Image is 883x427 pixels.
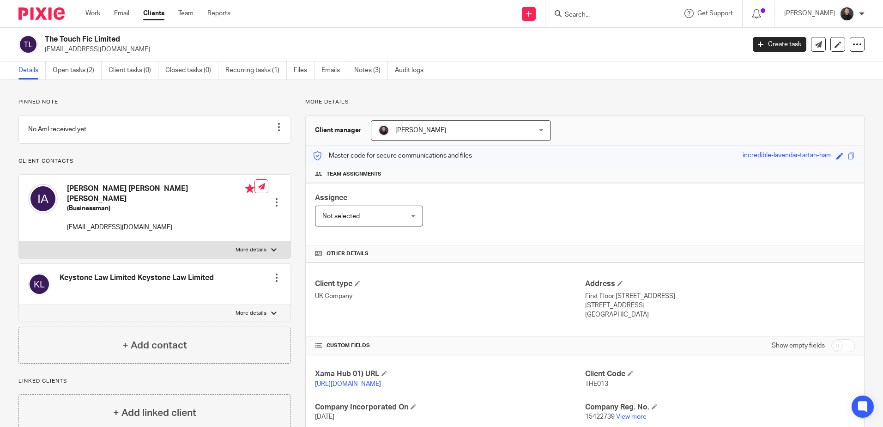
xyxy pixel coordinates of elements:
a: Recurring tasks (1) [225,61,287,79]
h4: + Add linked client [113,406,196,420]
p: [PERSON_NAME] [784,9,835,18]
a: View more [616,414,647,420]
span: Get Support [697,10,733,17]
a: Client tasks (0) [109,61,158,79]
img: My%20Photo.jpg [378,125,389,136]
span: 15422739 [585,414,615,420]
p: Master code for secure communications and files [313,151,472,160]
img: svg%3E [28,273,50,295]
p: Pinned note [18,98,291,106]
h4: [PERSON_NAME] [PERSON_NAME] [PERSON_NAME] [67,184,254,204]
p: More details [236,246,266,254]
h4: Company Incorporated On [315,403,585,412]
a: Details [18,61,46,79]
h4: Xama Hub 01) URL [315,369,585,379]
img: svg%3E [28,184,58,213]
a: [URL][DOMAIN_NAME] [315,381,381,387]
p: Linked clients [18,378,291,385]
a: Work [85,9,100,18]
span: [DATE] [315,414,334,420]
p: UK Company [315,292,585,301]
a: Clients [143,9,164,18]
img: svg%3E [18,35,38,54]
h4: Client type [315,279,585,289]
p: More details [236,310,266,317]
h5: (Businessman) [67,204,254,213]
a: Notes (3) [354,61,388,79]
img: My%20Photo.jpg [840,6,854,21]
p: More details [305,98,865,106]
a: Files [294,61,314,79]
a: Team [178,9,194,18]
div: incredible-lavendar-tartan-ham [743,151,832,161]
img: Pixie [18,7,65,20]
a: Closed tasks (0) [165,61,218,79]
a: Audit logs [395,61,430,79]
span: Not selected [322,213,360,220]
label: Show empty fields [772,341,825,350]
h3: Client manager [315,126,362,135]
h4: Address [585,279,855,289]
span: [PERSON_NAME] [395,127,446,134]
p: [GEOGRAPHIC_DATA] [585,310,855,319]
a: Create task [753,37,806,52]
p: Client contacts [18,158,291,165]
h4: + Add contact [122,338,187,353]
a: Open tasks (2) [53,61,102,79]
a: Reports [207,9,230,18]
span: Other details [327,250,369,257]
input: Search [564,11,647,19]
h4: Keystone Law Limited Keystone Law Limited [60,273,214,283]
i: Primary [245,184,254,193]
span: Assignee [315,194,347,201]
p: [EMAIL_ADDRESS][DOMAIN_NAME] [67,223,254,232]
h4: CUSTOM FIELDS [315,342,585,349]
span: Team assignments [327,171,381,178]
h4: Company Reg. No. [585,403,855,412]
p: First Floor [STREET_ADDRESS] [585,292,855,301]
h4: Client Code [585,369,855,379]
span: THE013 [585,381,608,387]
p: [EMAIL_ADDRESS][DOMAIN_NAME] [45,45,739,54]
a: Email [114,9,129,18]
a: Emails [321,61,347,79]
h2: The Touch Fic Limited [45,35,600,44]
p: [STREET_ADDRESS] [585,301,855,310]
